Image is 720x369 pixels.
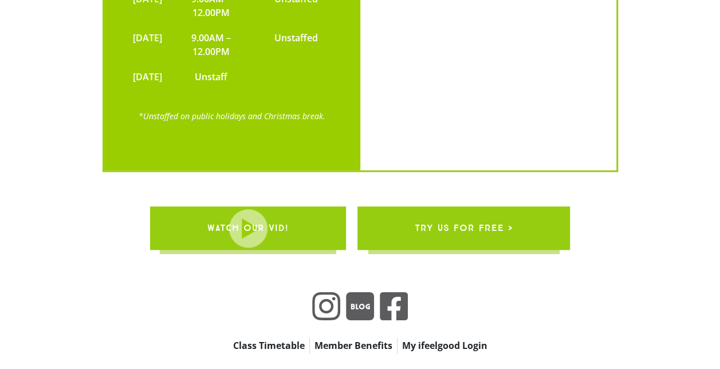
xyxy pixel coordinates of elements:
td: 9.00AM – 12.00PM [168,25,255,64]
td: [DATE] [127,25,168,64]
a: try us for free > [357,206,570,250]
a: My ifeelgood Login [398,337,492,354]
a: Member Benefits [310,337,397,354]
td: Unstaff [168,64,255,89]
a: WATCH OUR VID! [150,206,346,250]
a: Class Timetable [229,337,309,354]
span: try us for free > [415,212,513,244]
nav: apbct__label_id__gravity_form [166,337,555,354]
td: [DATE] [127,64,168,89]
a: *Unstaffed on public holidays and Christmas break. [139,111,325,121]
td: Unstaffed [255,25,337,64]
span: WATCH OUR VID! [207,212,289,244]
